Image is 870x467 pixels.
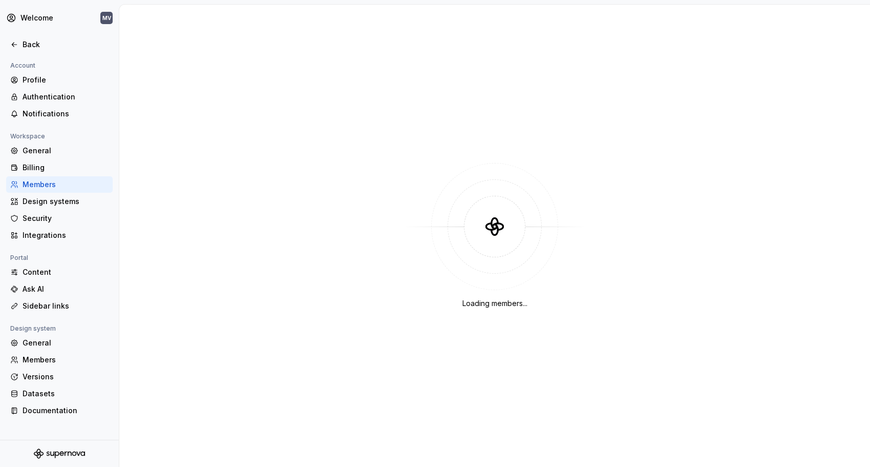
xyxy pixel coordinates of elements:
[102,14,111,22] div: MV
[23,109,109,119] div: Notifications
[6,59,39,72] div: Account
[23,146,109,156] div: General
[6,281,113,297] a: Ask AI
[23,267,109,277] div: Content
[23,355,109,365] div: Members
[23,338,109,348] div: General
[6,402,113,419] a: Documentation
[23,301,109,311] div: Sidebar links
[6,159,113,176] a: Billing
[6,264,113,280] a: Content
[6,89,113,105] a: Authentication
[23,230,109,240] div: Integrations
[23,213,109,224] div: Security
[23,92,109,102] div: Authentication
[6,72,113,88] a: Profile
[6,176,113,193] a: Members
[6,210,113,227] a: Security
[6,335,113,351] a: General
[6,106,113,122] a: Notifications
[23,372,109,382] div: Versions
[23,163,109,173] div: Billing
[6,36,113,53] a: Back
[34,449,85,459] svg: Supernova Logo
[6,252,32,264] div: Portal
[462,298,527,309] div: Loading members...
[6,193,113,210] a: Design systems
[2,7,117,29] button: WelcomeMV
[6,322,60,335] div: Design system
[6,130,49,143] div: Workspace
[23,405,109,416] div: Documentation
[23,196,109,207] div: Design systems
[6,352,113,368] a: Members
[6,385,113,402] a: Datasets
[23,389,109,399] div: Datasets
[20,13,53,23] div: Welcome
[6,227,113,243] a: Integrations
[23,179,109,190] div: Members
[23,39,109,50] div: Back
[6,369,113,385] a: Versions
[23,284,109,294] div: Ask AI
[23,75,109,85] div: Profile
[6,298,113,314] a: Sidebar links
[6,143,113,159] a: General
